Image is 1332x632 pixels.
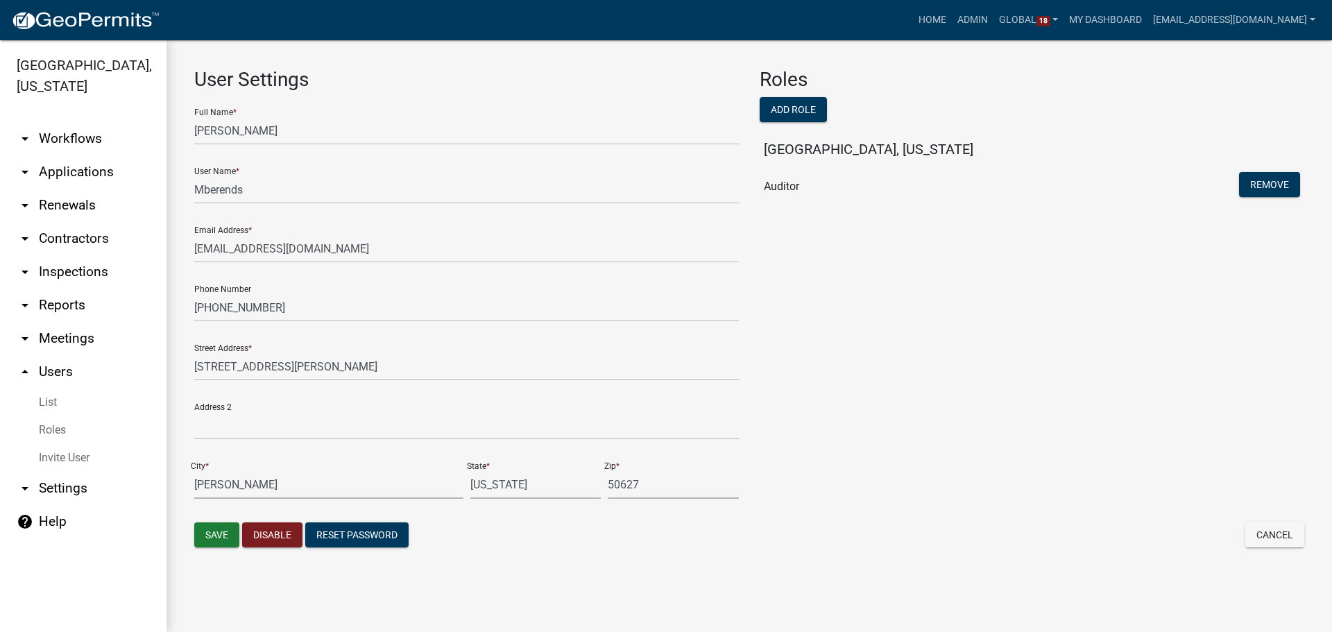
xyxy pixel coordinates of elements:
h5: [GEOGRAPHIC_DATA], [US_STATE] [764,141,973,157]
button: Disable [242,522,302,547]
a: [EMAIL_ADDRESS][DOMAIN_NAME] [1147,7,1321,33]
h3: User Settings [194,68,739,92]
h3: Roles [760,68,1304,92]
i: arrow_drop_down [17,480,33,497]
i: arrow_drop_down [17,130,33,147]
button: Cancel [1245,522,1304,547]
i: arrow_drop_up [17,364,33,380]
button: Add Role [760,97,827,122]
button: Remove [1239,172,1300,197]
i: arrow_drop_down [17,197,33,214]
button: Reset Password [305,522,409,547]
i: arrow_drop_down [17,330,33,347]
span: Auditor [764,181,799,192]
i: arrow_drop_down [17,230,33,247]
i: arrow_drop_down [17,164,33,180]
span: 18 [1036,16,1050,27]
a: Global18 [993,7,1064,33]
a: Home [913,7,952,33]
i: arrow_drop_down [17,297,33,314]
button: Save [194,522,239,547]
a: My Dashboard [1064,7,1147,33]
i: arrow_drop_down [17,264,33,280]
a: Admin [952,7,993,33]
i: help [17,513,33,530]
